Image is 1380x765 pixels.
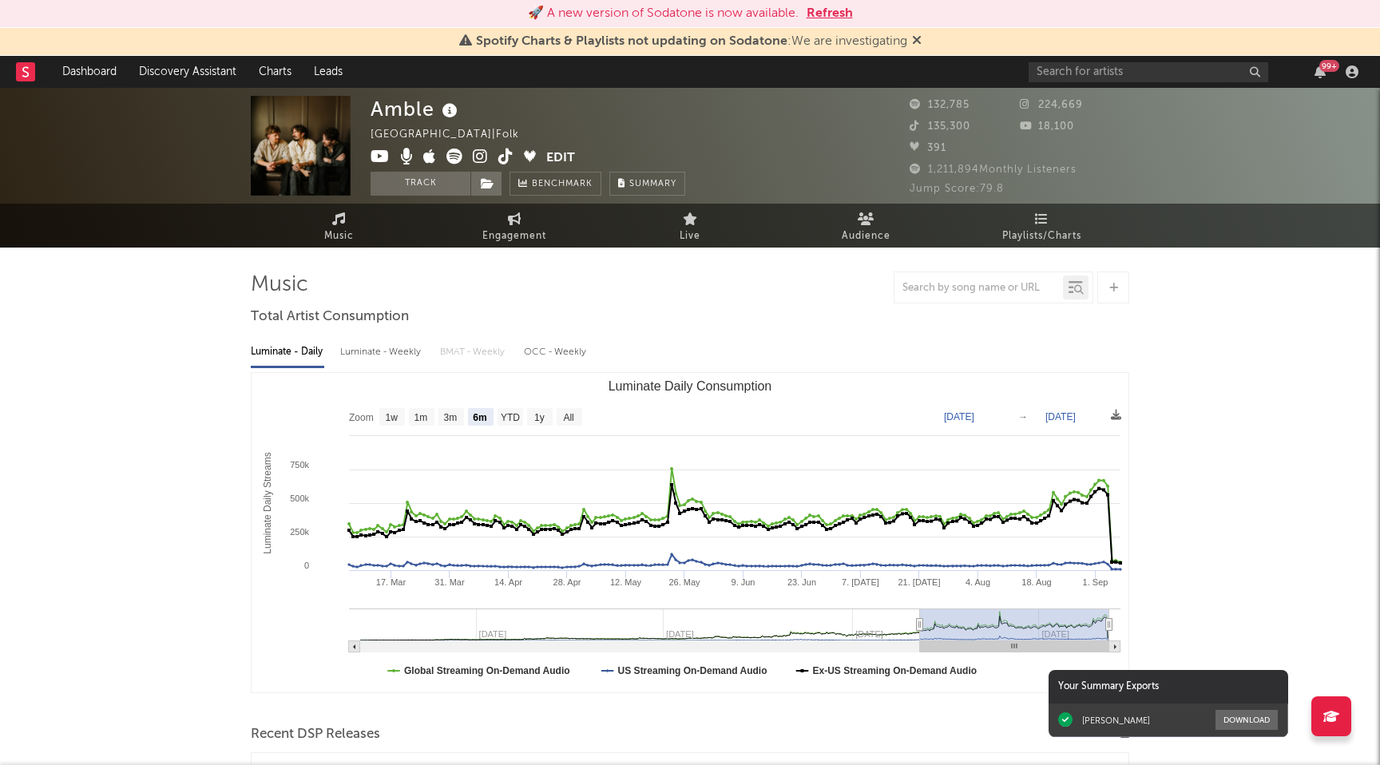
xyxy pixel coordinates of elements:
[324,227,354,246] span: Music
[609,379,772,393] text: Luminate Daily Consumption
[371,96,462,122] div: Amble
[476,35,787,48] span: Spotify Charts & Playlists not updating on Sodatone
[778,204,954,248] a: Audience
[668,577,700,587] text: 26. May
[680,227,700,246] span: Live
[524,339,588,366] div: OCC - Weekly
[954,204,1129,248] a: Playlists/Charts
[602,204,778,248] a: Live
[813,665,978,676] text: Ex-US Streaming On-Demand Audio
[303,56,354,88] a: Leads
[732,577,755,587] text: 9. Jun
[807,4,853,23] button: Refresh
[910,184,1004,194] span: Jump Score: 79.8
[842,227,890,246] span: Audience
[349,412,374,423] text: Zoom
[910,100,970,110] span: 132,785
[1018,411,1028,422] text: →
[510,172,601,196] a: Benchmark
[787,577,816,587] text: 23. Jun
[476,35,907,48] span: : We are investigating
[910,164,1077,175] span: 1,211,894 Monthly Listeners
[528,4,799,23] div: 🚀 A new version of Sodatone is now available.
[290,493,309,503] text: 500k
[434,577,465,587] text: 31. Mar
[1029,62,1268,82] input: Search for artists
[251,339,324,366] div: Luminate - Daily
[251,307,409,327] span: Total Artist Consumption
[404,665,570,676] text: Global Streaming On-Demand Audio
[386,412,399,423] text: 1w
[842,577,879,587] text: 7. [DATE]
[252,373,1128,692] svg: Luminate Daily Consumption
[966,577,990,587] text: 4. Aug
[251,204,426,248] a: Music
[501,412,520,423] text: YTD
[898,577,941,587] text: 21. [DATE]
[610,577,642,587] text: 12. May
[534,412,545,423] text: 1y
[894,282,1063,295] input: Search by song name or URL
[1083,577,1108,587] text: 1. Sep
[304,561,309,570] text: 0
[1021,577,1051,587] text: 18. Aug
[532,175,593,194] span: Benchmark
[609,172,685,196] button: Summary
[376,577,406,587] text: 17. Mar
[262,452,273,553] text: Luminate Daily Streams
[290,527,309,537] text: 250k
[1002,227,1081,246] span: Playlists/Charts
[1315,65,1326,78] button: 99+
[51,56,128,88] a: Dashboard
[1082,715,1150,726] div: [PERSON_NAME]
[912,35,922,48] span: Dismiss
[371,172,470,196] button: Track
[473,412,486,423] text: 6m
[546,149,575,168] button: Edit
[553,577,581,587] text: 28. Apr
[494,577,522,587] text: 14. Apr
[128,56,248,88] a: Discovery Assistant
[1020,121,1074,132] span: 18,100
[1215,710,1278,730] button: Download
[444,412,458,423] text: 3m
[910,143,946,153] span: 391
[248,56,303,88] a: Charts
[290,460,309,470] text: 750k
[1049,670,1288,704] div: Your Summary Exports
[1319,60,1339,72] div: 99 +
[910,121,970,132] span: 135,300
[426,204,602,248] a: Engagement
[1020,100,1083,110] span: 224,669
[618,665,767,676] text: US Streaming On-Demand Audio
[563,412,573,423] text: All
[1045,411,1076,422] text: [DATE]
[944,411,974,422] text: [DATE]
[414,412,428,423] text: 1m
[251,725,380,744] span: Recent DSP Releases
[482,227,546,246] span: Engagement
[371,125,556,145] div: [GEOGRAPHIC_DATA] | Folk
[340,339,424,366] div: Luminate - Weekly
[629,180,676,188] span: Summary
